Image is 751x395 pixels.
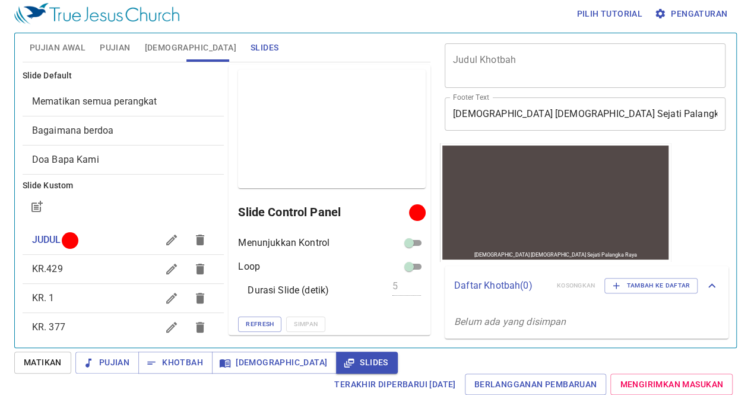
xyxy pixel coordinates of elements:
span: [DEMOGRAPHIC_DATA] [221,355,327,370]
h6: Slide Kustom [23,179,224,192]
span: Refresh [246,319,274,330]
span: Khotbah [148,355,203,370]
div: Daftar Khotbah(0)KosongkanTambah ke Daftar [445,266,728,305]
button: Refresh [238,317,281,332]
span: [DEMOGRAPHIC_DATA] [145,40,236,55]
button: Pujian [75,352,139,374]
span: Pilih tutorial [576,7,642,21]
span: Tambah ke Daftar [612,280,690,291]
i: Belum ada yang disimpan [454,316,566,327]
span: JUDUL [32,234,61,245]
button: Pilih tutorial [572,3,647,25]
div: Doa Bapa Kami [23,146,224,174]
span: KR.429 [32,263,63,274]
button: Slides [336,352,397,374]
div: KR. 377 [23,313,224,342]
button: Tambah ke Daftar [604,278,698,293]
div: Mematikan semua perangkat [23,87,224,116]
span: [object Object] [32,125,113,136]
div: KR.429 [23,255,224,283]
span: Pujian [85,355,129,370]
div: JUDUL [23,226,224,254]
span: Matikan [24,355,62,370]
iframe: from-child [440,143,671,262]
span: Pujian [100,40,130,55]
h6: Slide Default [23,69,224,83]
button: Matikan [14,352,71,374]
div: KR. 1 [23,284,224,312]
img: True Jesus Church [14,3,179,24]
span: Pujian Awal [30,40,85,55]
p: Durasi Slide (detik) [248,283,329,298]
span: [object Object] [32,154,99,165]
p: Menunjukkan Kontrol [238,236,329,250]
span: Slides [251,40,278,55]
p: Daftar Khotbah ( 0 ) [454,279,547,293]
span: Pengaturan [657,7,727,21]
span: KR. 1 [32,292,55,304]
span: KR. 377 [32,321,65,333]
div: Bagaimana berdoa [23,116,224,145]
p: Loop [238,260,260,274]
button: Pengaturan [652,3,732,25]
button: Khotbah [138,352,213,374]
span: Berlangganan Pembaruan [474,377,597,392]
button: [DEMOGRAPHIC_DATA] [212,352,337,374]
span: [object Object] [32,96,157,107]
span: Slides [346,355,388,370]
h6: Slide Control Panel [238,203,413,222]
span: Terakhir Diperbarui [DATE] [334,377,455,392]
span: Mengirimkan Masukan [620,377,723,392]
